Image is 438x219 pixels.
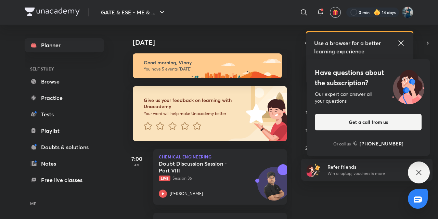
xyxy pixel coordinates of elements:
abbr: October 12, 2025 [306,109,310,116]
h4: [DATE] [133,38,294,47]
a: Playlist [25,124,104,138]
button: October 12, 2025 [302,107,313,118]
h6: Good morning, Vinay [144,60,276,66]
p: Win a laptop, vouchers & more [327,170,412,177]
img: morning [133,53,282,78]
img: avatar [332,9,338,15]
a: Company Logo [25,8,80,17]
span: Live [159,176,170,181]
button: October 5, 2025 [302,89,313,100]
a: Browse [25,75,104,88]
a: Doubts & solutions [25,140,104,154]
button: October 19, 2025 [302,125,313,136]
a: Notes [25,157,104,170]
a: Free live classes [25,173,104,187]
img: Vinay Upadhyay [402,7,413,18]
img: Avatar [258,171,291,204]
h5: 7:00 [123,155,151,163]
h6: SELF STUDY [25,63,104,75]
abbr: October 26, 2025 [305,145,310,151]
h6: Refer friends [327,163,412,170]
h5: Use a browser for a better learning experience [314,39,382,55]
button: October 26, 2025 [302,142,313,153]
abbr: October 19, 2025 [306,127,310,133]
p: AM [123,163,151,167]
button: GATE & ESE - ME & ... [97,5,170,19]
p: Your word will help make Unacademy better [144,111,244,116]
a: Practice [25,91,104,105]
h6: [PHONE_NUMBER] [360,140,403,147]
p: Or call us [333,141,351,147]
h5: Doubt Discussion Session - Part VIII [159,160,244,174]
button: Get a call from us [315,114,422,130]
img: streak [374,9,381,16]
abbr: Saturday [424,59,427,65]
p: We recommend using the Chrome browser to ensure you get the most up-to-date learning experience w... [314,58,405,77]
a: Tests [25,107,104,121]
p: Chemical Engineering [159,155,281,159]
h6: ME [25,198,104,209]
p: Session 36 [159,175,266,181]
img: referral [307,163,320,177]
a: Planner [25,38,104,52]
img: ttu_illustration_new.svg [387,67,430,104]
button: avatar [330,7,341,18]
a: [PHONE_NUMBER] [353,140,403,147]
p: You have 5 events [DATE] [144,66,276,72]
p: [PERSON_NAME] [170,191,203,197]
h6: Give us your feedback on learning with Unacademy [144,97,244,109]
div: Our expert can answer all your questions [315,91,422,104]
img: Company Logo [25,8,80,16]
img: feedback_image [223,86,287,141]
h4: Have questions about the subscription? [315,67,422,88]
